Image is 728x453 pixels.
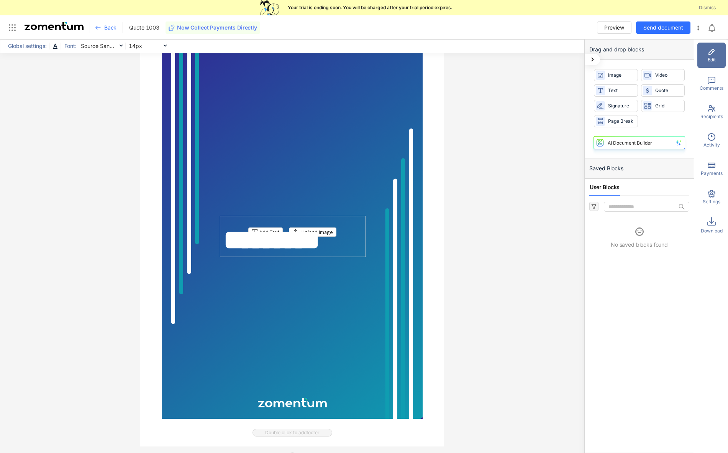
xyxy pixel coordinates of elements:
[697,213,726,238] div: Download
[128,40,167,52] span: 14px
[25,22,84,30] img: Zomentum Logo
[701,170,723,177] span: Payments
[697,71,726,96] div: Comments
[288,4,452,11] span: Your trial is ending soon. You will be charged after your trial period expires.
[703,198,720,205] span: Settings
[604,23,624,32] span: Preview
[62,42,79,50] span: Font:
[697,128,726,153] div: Activity
[597,21,631,34] button: Preview
[655,102,681,110] span: Grid
[585,158,694,179] div: Saved Blocks
[641,84,685,97] div: Quote
[697,156,726,181] div: Payments
[129,24,159,31] span: Quote 1003
[700,113,723,120] span: Recipients
[80,40,123,52] span: Source Sans Pro
[608,140,652,146] div: AI Document Builder
[703,142,720,148] span: Activity
[594,84,638,97] div: Text
[636,21,690,34] button: Send document
[594,69,638,81] div: Image
[590,183,620,191] span: User Blocks
[594,100,638,112] div: Signature
[655,87,681,94] span: Quote
[585,40,694,60] div: Drag and drop blocks
[589,202,598,211] button: filter
[697,99,726,125] div: Recipients
[104,24,116,31] span: Back
[594,115,638,127] div: Page Break
[253,429,332,437] span: Double click to add footer
[697,43,726,68] div: Edit
[591,204,597,209] span: filter
[655,72,681,79] span: Video
[608,87,634,94] span: Text
[611,241,668,249] span: No saved blocks found
[166,21,260,34] button: Now Collect Payments Directly
[5,42,49,50] span: Global settings:
[708,56,716,63] span: Edit
[641,69,685,81] div: Video
[697,184,726,210] div: Settings
[608,72,634,79] span: Image
[701,227,723,234] span: Download
[641,100,685,112] div: Grid
[608,102,634,110] span: Signature
[707,19,723,36] div: Notifications
[608,118,634,125] span: Page Break
[700,85,723,92] span: Comments
[177,24,257,31] span: Now Collect Payments Directly
[643,23,683,32] span: Send document
[699,4,716,11] span: Dismiss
